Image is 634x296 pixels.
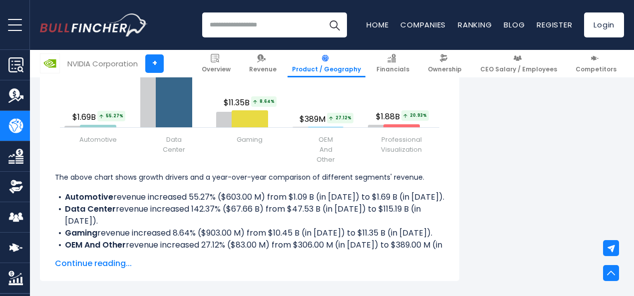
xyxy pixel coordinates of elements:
[428,65,462,73] span: Ownership
[202,65,231,73] span: Overview
[55,239,444,263] li: revenue increased 27.12% ($83.00 M) from $306.00 M (in [DATE]) to $389.00 M (in [DATE]).
[65,203,116,215] b: Data Center
[55,191,444,203] li: revenue increased 55.27% ($603.00 M) from $1.09 B (in [DATE]) to $1.69 B (in [DATE]).
[65,191,113,203] b: Automotive
[322,12,347,37] button: Search
[576,65,617,73] span: Competitors
[65,239,126,251] b: OEM And Other
[79,135,117,145] span: Automotive
[55,258,444,270] span: Continue reading...
[366,19,388,30] a: Home
[400,19,446,30] a: Companies
[40,13,148,36] img: Bullfincher logo
[72,111,127,123] span: $1.69B
[288,50,365,77] a: Product / Geography
[480,65,557,73] span: CEO Salary / Employees
[376,65,409,73] span: Financials
[145,54,164,73] a: +
[423,50,466,77] a: Ownership
[292,65,361,73] span: Product / Geography
[97,111,125,121] span: 55.27%
[476,50,562,77] a: CEO Salary / Employees
[504,19,525,30] a: Blog
[372,50,414,77] a: Financials
[584,12,624,37] a: Login
[317,135,335,165] span: OEM And Other
[8,179,23,194] img: Ownership
[249,65,277,73] span: Revenue
[40,54,59,73] img: NVDA logo
[300,113,355,125] span: $389M
[55,171,444,183] p: The above chart shows growth drivers and a year-over-year comparison of different segments' revenue.
[245,50,281,77] a: Revenue
[163,135,185,155] span: Data Center
[55,227,444,239] li: revenue increased 8.64% ($903.00 M) from $10.45 B (in [DATE]) to $11.35 B (in [DATE]).
[40,13,147,36] a: Go to homepage
[251,96,277,107] span: 8.64%
[224,96,278,109] span: $11.35B
[401,110,429,121] span: 20.93%
[55,203,444,227] li: revenue increased 142.37% ($67.66 B) from $47.53 B (in [DATE]) to $115.19 B (in [DATE]).
[237,135,263,145] span: Gaming
[197,50,235,77] a: Overview
[327,113,353,123] span: 27.12%
[65,227,97,239] b: Gaming
[537,19,572,30] a: Register
[365,135,438,155] span: Professional Visualization
[458,19,492,30] a: Ranking
[67,58,138,69] div: NVIDIA Corporation
[571,50,621,77] a: Competitors
[376,110,430,123] span: $1.88B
